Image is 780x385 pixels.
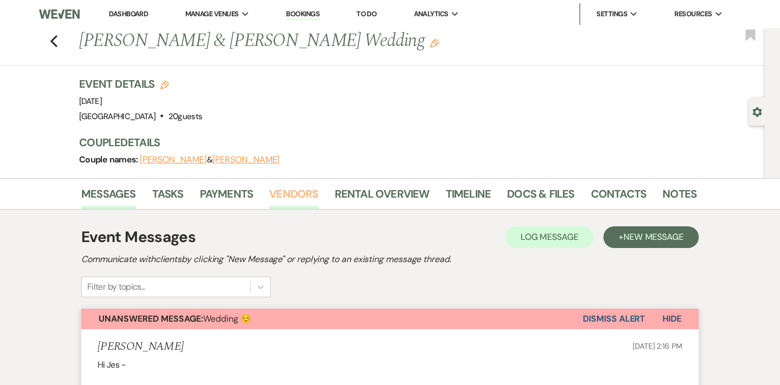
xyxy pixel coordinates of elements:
h5: [PERSON_NAME] [97,340,184,354]
h3: Event Details [79,76,202,92]
img: Weven Logo [39,3,80,25]
span: [DATE] 2:16 PM [633,341,682,351]
button: Unanswered Message:Wedding ☺️ [81,309,583,329]
button: Edit [430,38,439,48]
h2: Communicate with clients by clicking "New Message" or replying to an existing message thread. [81,253,699,266]
button: Log Message [505,226,594,248]
span: Resources [674,9,712,19]
span: [GEOGRAPHIC_DATA] [79,111,155,122]
button: Hide [645,309,699,329]
button: [PERSON_NAME] [140,155,207,164]
span: Manage Venues [185,9,239,19]
a: Contacts [591,185,647,209]
strong: Unanswered Message: [99,313,203,324]
h1: Event Messages [81,226,196,249]
a: Docs & Files [507,185,574,209]
a: Tasks [152,185,184,209]
a: To Do [356,9,376,18]
a: Bookings [286,9,320,19]
button: Dismiss Alert [583,309,645,329]
span: New Message [623,231,684,243]
button: Open lead details [752,106,762,116]
span: & [140,154,279,165]
p: Hi Jes - [97,358,682,372]
a: Payments [200,185,253,209]
h3: Couple Details [79,135,686,150]
a: Timeline [446,185,491,209]
button: +New Message [603,226,699,248]
span: Settings [596,9,627,19]
div: Filter by topics... [87,280,145,293]
span: 20 guests [168,111,203,122]
a: Rental Overview [335,185,430,209]
button: [PERSON_NAME] [212,155,279,164]
h1: [PERSON_NAME] & [PERSON_NAME] Wedding [79,28,564,54]
span: Hide [662,313,681,324]
span: Analytics [414,9,448,19]
span: Wedding ☺️ [99,313,251,324]
span: Couple names: [79,154,140,165]
a: Dashboard [109,9,148,18]
a: Vendors [269,185,318,209]
a: Notes [662,185,697,209]
span: Log Message [521,231,578,243]
span: [DATE] [79,96,102,107]
a: Messages [81,185,136,209]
